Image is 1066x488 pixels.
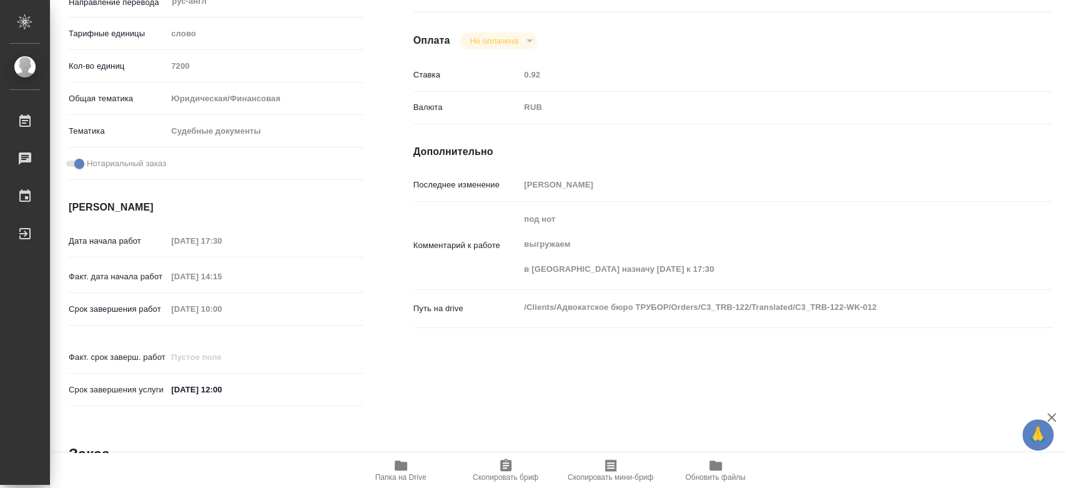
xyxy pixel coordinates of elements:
h2: Заказ [69,444,109,464]
h4: [PERSON_NAME] [69,200,363,215]
p: Тарифные единицы [69,27,167,40]
div: Судебные документы [167,121,363,142]
input: Пустое поле [520,176,999,194]
div: Юридическая/Финансовая [167,88,363,109]
span: Папка на Drive [375,473,427,482]
p: Кол-во единиц [69,60,167,72]
h4: Дополнительно [413,144,1052,159]
input: Пустое поле [167,232,276,250]
input: Пустое поле [520,66,999,84]
input: Пустое поле [167,57,363,75]
p: Факт. дата начала работ [69,271,167,283]
div: слово [167,23,363,44]
input: Пустое поле [167,300,276,318]
input: Пустое поле [167,267,276,286]
p: Путь на drive [413,302,520,315]
button: Скопировать мини-бриф [558,453,663,488]
p: Срок завершения работ [69,303,167,316]
p: Ставка [413,69,520,81]
button: Не оплачена [466,36,521,46]
button: 🙏 [1022,419,1054,451]
span: 🙏 [1027,422,1049,448]
div: Не оплачена [460,32,536,49]
p: Срок завершения услуги [69,384,167,396]
p: Последнее изменение [413,179,520,191]
span: Нотариальный заказ [87,157,166,170]
p: Общая тематика [69,92,167,105]
button: Скопировать бриф [453,453,558,488]
p: Валюта [413,101,520,114]
input: Пустое поле [167,348,276,366]
h4: Оплата [413,33,450,48]
textarea: под нот выгружаем в [GEOGRAPHIC_DATA] назначу [DATE] к 17:30 [520,209,999,280]
button: Обновить файлы [663,453,768,488]
p: Тематика [69,125,167,137]
span: Обновить файлы [685,473,746,482]
textarea: /Clients/Адвокатское бюро ТРУБОР/Orders/C3_TRB-122/Translated/C3_TRB-122-WK-012 [520,297,999,318]
p: Факт. срок заверш. работ [69,351,167,364]
p: Дата начала работ [69,235,167,247]
span: Скопировать мини-бриф [568,473,653,482]
span: Скопировать бриф [473,473,538,482]
div: RUB [520,97,999,118]
p: Комментарий к работе [413,239,520,252]
button: Папка на Drive [348,453,453,488]
input: ✎ Введи что-нибудь [167,381,276,399]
